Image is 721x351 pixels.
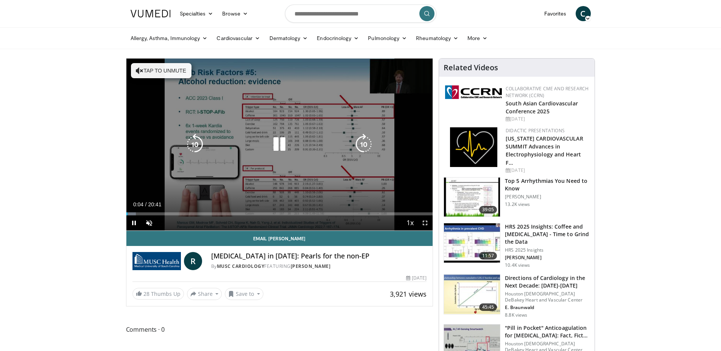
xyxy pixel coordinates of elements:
[444,178,500,217] img: e6be7ba5-423f-4f4d-9fbf-6050eac7a348.150x105_q85_crop-smart_upscale.jpg
[148,201,161,207] span: 20:41
[506,116,589,122] div: [DATE]
[406,275,427,281] div: [DATE]
[505,274,590,289] h3: Directions of Cardiology in the Next Decade: [DATE]-[DATE]
[444,275,500,314] img: 57e95b82-22fd-4603-be8d-6227f654535b.150x105_q85_crop-smart_upscale.jpg
[126,31,212,46] a: Allergy, Asthma, Immunology
[505,324,590,339] h3: "Pill in Pocket" Anticoagulation for [MEDICAL_DATA]: Fact, Fict…
[450,127,497,167] img: 1860aa7a-ba06-47e3-81a4-3dc728c2b4cf.png.150x105_q85_autocrop_double_scale_upscale_version-0.2.png
[444,223,590,268] a: 11:57 HRS 2025 Insights: Coffee and [MEDICAL_DATA] - Time to Grind the Data HRS 2025 Insights [PE...
[225,288,263,300] button: Save to
[312,31,363,46] a: Endocrinology
[217,263,265,269] a: MUSC Cardiology
[479,206,497,213] span: 39:05
[576,6,591,21] a: C
[212,31,265,46] a: Cardiovascular
[184,252,202,270] a: R
[187,288,222,300] button: Share
[218,6,252,21] a: Browse
[285,5,436,23] input: Search topics, interventions
[142,215,157,230] button: Unmute
[506,167,589,174] div: [DATE]
[402,215,417,230] button: Playback Rate
[211,263,427,270] div: By FEATURING
[444,177,590,217] a: 39:05 Top 5 Arrhythmias You Need to Know [PERSON_NAME] 13.2K views
[132,288,184,300] a: 28 Thumbs Up
[506,135,583,166] a: [US_STATE] CARDIOVASCULAR SUMMIT Advances in Electrophysiology and Heart F…
[506,100,578,115] a: South Asian Cardiovascular Conference 2025
[175,6,218,21] a: Specialties
[211,252,427,260] h4: [MEDICAL_DATA] in [DATE]: Pearls for the non-EP
[131,63,192,78] button: Tap to unmute
[463,31,492,46] a: More
[479,303,497,311] span: 45:45
[126,59,433,231] video-js: Video Player
[505,312,527,318] p: 8.8K views
[390,289,427,298] span: 3,921 views
[506,127,589,134] div: Didactic Presentations
[145,201,147,207] span: /
[444,274,590,318] a: 45:45 Directions of Cardiology in the Next Decade: [DATE]-[DATE] Houston [DEMOGRAPHIC_DATA] DeBak...
[411,31,463,46] a: Rheumatology
[126,212,433,215] div: Progress Bar
[363,31,411,46] a: Pulmonology
[505,223,590,246] h3: HRS 2025 Insights: Coffee and [MEDICAL_DATA] - Time to Grind the Data
[505,177,590,192] h3: Top 5 Arrhythmias You Need to Know
[126,231,433,246] a: Email [PERSON_NAME]
[505,291,590,303] p: Houston [DEMOGRAPHIC_DATA] DeBakey Heart and Vascular Center
[505,201,530,207] p: 13.2K views
[540,6,571,21] a: Favorites
[505,262,530,268] p: 10.4K views
[126,215,142,230] button: Pause
[291,263,331,269] a: [PERSON_NAME]
[417,215,433,230] button: Fullscreen
[444,223,500,263] img: 25c04896-53d6-4a05-9178-9b8aabfb644a.150x105_q85_crop-smart_upscale.jpg
[126,325,433,334] span: Comments 0
[132,252,181,270] img: MUSC Cardiology
[505,305,590,311] p: E. Braunwald
[505,255,590,261] p: [PERSON_NAME]
[444,63,498,72] h4: Related Videos
[505,247,590,253] p: HRS 2025 Insights
[445,85,502,99] img: a04ee3ba-8487-4636-b0fb-5e8d268f3737.png.150x105_q85_autocrop_double_scale_upscale_version-0.2.png
[133,201,143,207] span: 0:04
[265,31,313,46] a: Dermatology
[505,194,590,200] p: [PERSON_NAME]
[143,290,149,297] span: 28
[479,252,497,260] span: 11:57
[131,10,171,17] img: VuMedi Logo
[506,85,589,99] a: Collaborative CME and Research Network (CCRN)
